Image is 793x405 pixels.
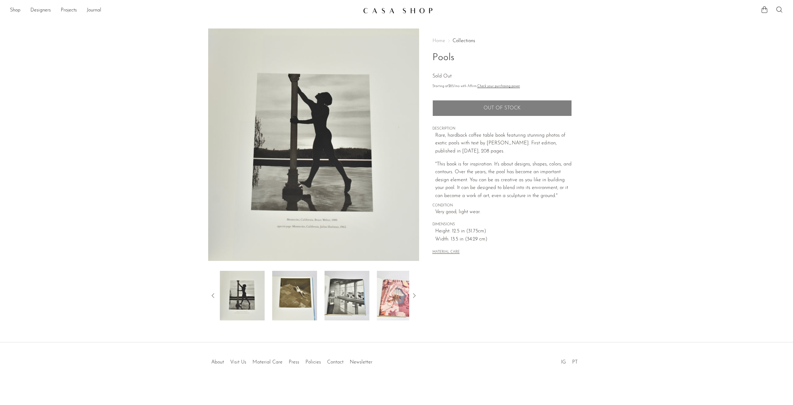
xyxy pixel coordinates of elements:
a: Journal [87,7,101,15]
a: About [211,360,224,365]
span: DIMENSIONS [432,222,572,227]
button: MATERIAL CARE [432,250,460,255]
a: Material Care [252,360,283,365]
a: Contact [327,360,344,365]
a: Projects [61,7,77,15]
span: Width: 13.5 in (34.29 cm) [435,236,572,244]
a: Visit Us [230,360,246,365]
span: $85 [448,85,454,88]
img: Pools [377,271,422,320]
p: Starting at /mo with Affirm. [432,84,572,89]
a: Press [289,360,299,365]
nav: Breadcrumbs [432,38,572,43]
span: Out of stock [484,105,520,111]
span: Very good; light wear. [435,208,572,216]
nav: Desktop navigation [10,5,358,16]
a: Policies [305,360,321,365]
ul: Social Medias [558,355,581,367]
button: Add to cart [432,100,572,116]
a: Designers [30,7,51,15]
span: DESCRIPTION [432,126,572,132]
img: Pools [272,271,317,320]
a: PT [572,360,578,365]
ul: NEW HEADER MENU [10,5,358,16]
h1: Pools [432,50,572,66]
a: Check your purchasing power - Learn more about Affirm Financing (opens in modal) [477,85,520,88]
img: Pools [220,271,265,320]
span: Height: 12.5 in (31.75cm) [435,227,572,236]
ul: Quick links [208,355,375,367]
span: Sold Out [432,74,452,79]
a: Collections [453,38,475,43]
a: IG [561,360,566,365]
span: Home [432,38,445,43]
p: Rare, hardback coffee table book featuring stunning photos of exotic pools with text by [PERSON_N... [435,132,572,156]
a: Shop [10,7,20,15]
p: "This book is for inspiration. It's about designs, shapes, colors, and contours. Over the years, ... [435,161,572,200]
img: Pools [325,271,370,320]
span: CONDITION [432,203,572,209]
img: Pools [208,29,419,261]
